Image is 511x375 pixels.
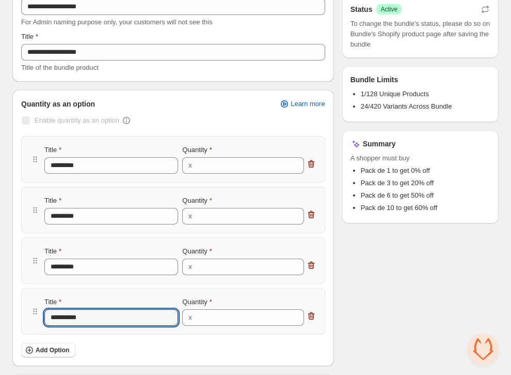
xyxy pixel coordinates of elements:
[380,5,397,13] span: Active
[44,297,61,307] label: Title
[21,343,75,357] button: Add Option
[44,196,61,206] label: Title
[182,145,212,155] label: Quantity
[182,297,212,307] label: Quantity
[21,64,99,71] span: Title of the bundle product
[361,178,490,188] li: Pack de 3 to get 20% off
[361,90,429,98] span: 1/128 Unique Products
[468,334,499,365] div: Open chat
[182,196,212,206] label: Quantity
[188,312,192,323] div: x
[188,160,192,171] div: x
[21,18,212,26] span: For Admin naming purpose only, your customers will not see this
[44,145,61,155] label: Title
[44,246,61,257] label: Title
[361,166,490,176] li: Pack de 1 to get 0% off
[361,102,452,110] span: 24/420 Variants Across Bundle
[21,99,95,109] span: Quantity as an option
[291,100,325,108] span: Learn more
[350,153,490,163] span: A shopper must buy
[182,246,212,257] label: Quantity
[36,346,69,354] span: Add Option
[188,211,192,221] div: x
[361,203,490,213] li: Pack de 10 to get 60% off
[350,19,490,50] span: To change the bundle's status, please do so on Bundle's Shopify product page after saving the bundle
[21,32,38,42] label: Title
[350,74,398,85] h3: Bundle Limits
[188,262,192,272] div: x
[35,116,119,124] span: Enable quantity as an option
[363,139,396,149] h3: Summary
[273,97,331,111] a: Learn more
[361,190,490,201] li: Pack de 6 to get 50% off
[350,4,373,14] h3: Status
